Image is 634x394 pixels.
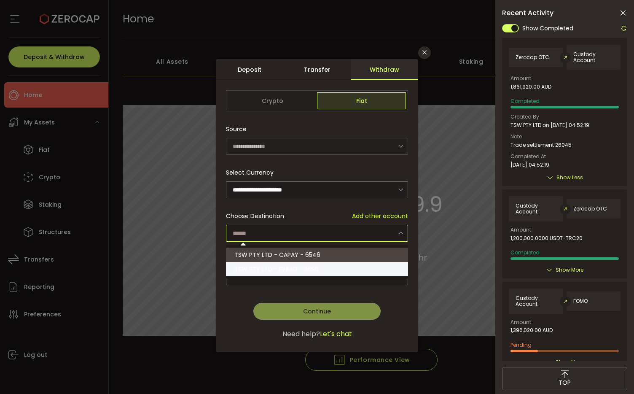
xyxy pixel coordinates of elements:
[510,320,531,325] span: Amount
[573,298,588,304] span: FOMO
[502,10,553,16] span: Recent Activity
[556,173,583,182] span: Show Less
[573,51,614,63] span: Custody Account
[282,329,320,339] span: Need help?
[510,76,531,81] span: Amount
[303,307,331,316] span: Continue
[516,295,556,307] span: Custody Account
[510,227,531,232] span: Amount
[283,59,351,80] div: Transfer
[556,266,583,274] span: Show More
[510,235,583,241] span: 1,200,000.0000 USDT-TRC20
[352,212,408,221] span: Add other account
[510,327,553,333] span: 1,396,020.00 AUD
[510,249,540,256] span: Completed
[516,203,556,215] span: Custody Account
[573,206,607,212] span: Zerocap OTC
[534,303,634,394] iframe: Chat Widget
[253,303,381,320] button: Continue
[510,134,522,139] span: Note
[226,168,279,177] label: Select Currency
[351,59,418,80] div: Withdraw
[510,84,551,90] span: 1,861,920.00 AUD
[226,212,284,221] span: Choose Destination
[234,251,320,259] span: TSW PTY LTD - CAPAY - 6546
[320,329,352,339] span: Let's chat
[516,54,549,60] span: Zerocap OTC
[216,59,283,80] div: Deposit
[510,154,546,159] span: Completed At
[317,92,406,109] span: Fiat
[510,341,532,348] span: Pending
[510,97,540,105] span: Completed
[226,121,247,138] span: Source
[234,265,319,273] span: TSW PTY LTD - FINMO - 3696
[510,142,572,148] span: Trade settlement 26045
[510,162,549,168] span: [DATE] 04:52:19
[510,114,539,119] span: Created By
[216,59,418,352] div: dialog
[228,92,317,109] span: Crypto
[522,24,573,33] span: Show Completed
[418,46,431,59] button: Close
[510,122,589,128] span: TSW PTY LTD on [DATE] 04:52:19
